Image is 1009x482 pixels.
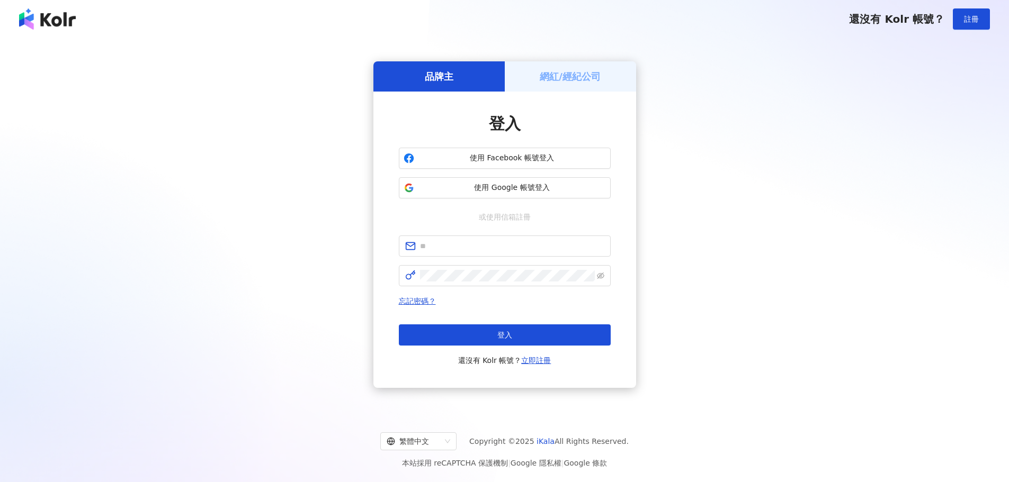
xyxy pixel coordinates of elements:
[964,15,979,23] span: 註冊
[425,70,453,83] h5: 品牌主
[561,459,564,467] span: |
[508,459,511,467] span: |
[469,435,629,448] span: Copyright © 2025 All Rights Reserved.
[597,272,604,279] span: eye-invisible
[399,177,611,198] button: 使用 Google 帳號登入
[849,13,944,25] span: 還沒有 Kolr 帳號？
[402,457,607,469] span: 本站採用 reCAPTCHA 保護機制
[953,8,990,30] button: 註冊
[471,211,538,223] span: 或使用信箱註冊
[19,8,76,30] img: logo
[497,331,512,339] span: 登入
[511,459,561,467] a: Google 隱私權
[399,324,611,345] button: 登入
[418,183,606,193] span: 使用 Google 帳號登入
[458,354,551,367] span: 還沒有 Kolr 帳號？
[540,70,601,83] h5: 網紅/經紀公司
[418,153,606,163] span: 使用 Facebook 帳號登入
[387,433,441,450] div: 繁體中文
[489,114,521,133] span: 登入
[399,148,611,169] button: 使用 Facebook 帳號登入
[521,356,551,365] a: 立即註冊
[399,297,436,305] a: 忘記密碼？
[564,459,607,467] a: Google 條款
[537,437,555,445] a: iKala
